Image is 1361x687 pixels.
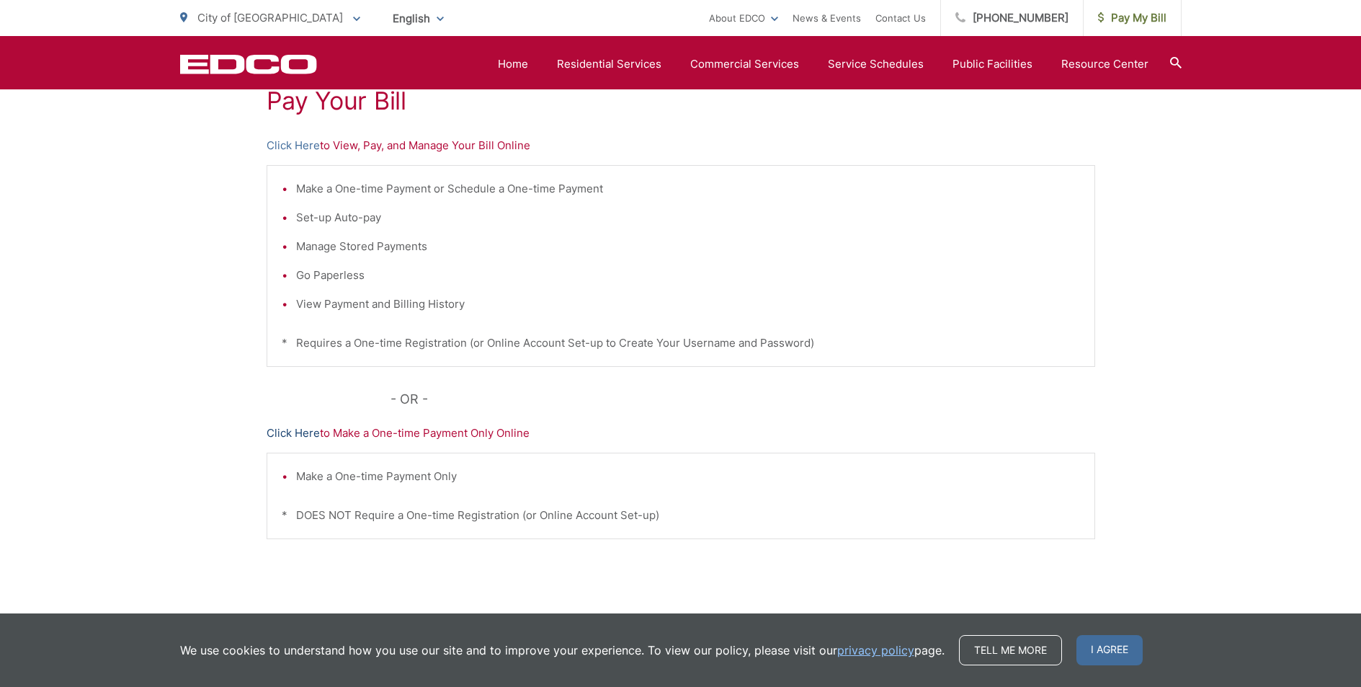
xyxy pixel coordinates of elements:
[267,87,1095,115] h1: Pay Your Bill
[959,635,1062,665] a: Tell me more
[498,56,528,73] a: Home
[180,54,317,74] a: EDCD logo. Return to the homepage.
[296,209,1080,226] li: Set-up Auto-pay
[382,6,455,31] span: English
[267,425,1095,442] p: to Make a One-time Payment Only Online
[1061,56,1148,73] a: Resource Center
[267,137,1095,154] p: to View, Pay, and Manage Your Bill Online
[1076,635,1143,665] span: I agree
[267,425,320,442] a: Click Here
[296,180,1080,198] li: Make a One-time Payment or Schedule a One-time Payment
[875,9,926,27] a: Contact Us
[296,468,1080,485] li: Make a One-time Payment Only
[197,11,343,25] span: City of [GEOGRAPHIC_DATA]
[282,507,1080,524] p: * DOES NOT Require a One-time Registration (or Online Account Set-up)
[557,56,661,73] a: Residential Services
[296,296,1080,313] li: View Payment and Billing History
[296,238,1080,255] li: Manage Stored Payments
[296,267,1080,284] li: Go Paperless
[1098,9,1166,27] span: Pay My Bill
[267,137,320,154] a: Click Here
[837,642,914,659] a: privacy policy
[709,9,778,27] a: About EDCO
[690,56,799,73] a: Commercial Services
[180,642,945,659] p: We use cookies to understand how you use our site and to improve your experience. To view our pol...
[282,334,1080,352] p: * Requires a One-time Registration (or Online Account Set-up to Create Your Username and Password)
[828,56,924,73] a: Service Schedules
[793,9,861,27] a: News & Events
[952,56,1032,73] a: Public Facilities
[391,389,1095,410] p: - OR -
